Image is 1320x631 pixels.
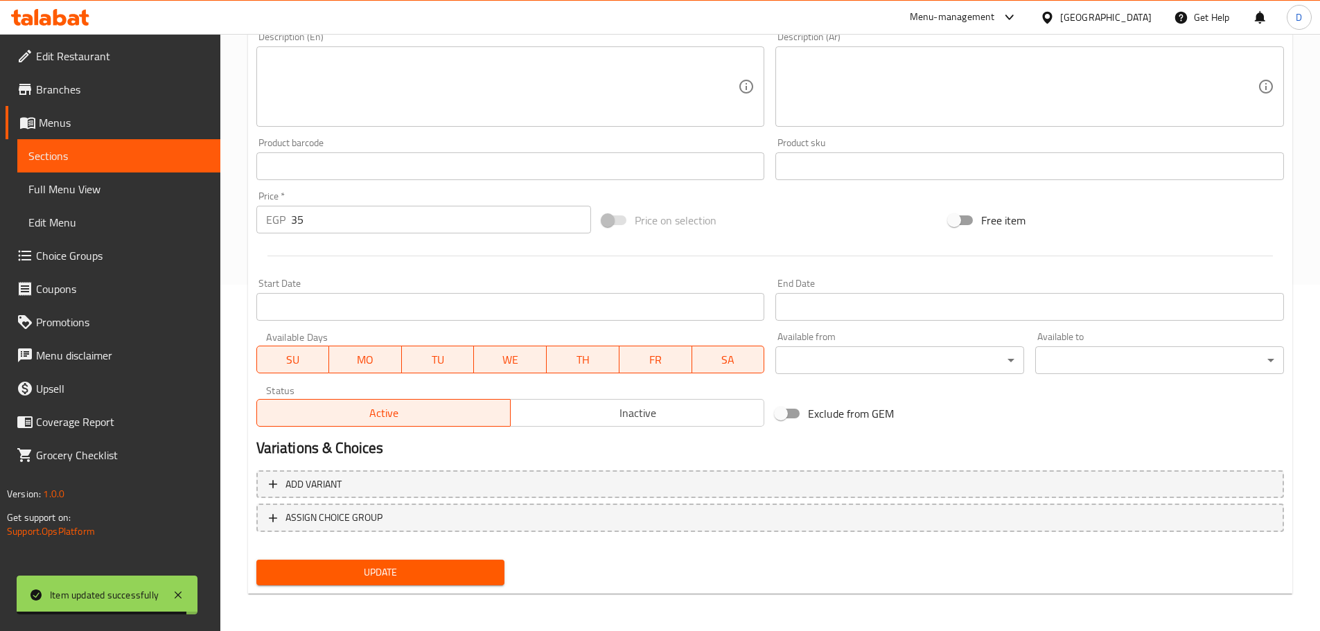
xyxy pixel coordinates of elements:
span: Add variant [285,476,342,493]
span: Coverage Report [36,414,209,430]
a: Coupons [6,272,220,305]
div: Item updated successfully [50,587,159,603]
button: WE [474,346,547,373]
span: 1.0.0 [43,485,64,503]
span: Version: [7,485,41,503]
a: Sections [17,139,220,172]
a: Menus [6,106,220,139]
span: Choice Groups [36,247,209,264]
span: Grocery Checklist [36,447,209,463]
a: Upsell [6,372,220,405]
a: Support.OpsPlatform [7,522,95,540]
span: Free item [981,212,1026,229]
button: Inactive [510,399,764,427]
a: Branches [6,73,220,106]
span: MO [335,350,396,370]
a: Grocery Checklist [6,438,220,472]
input: Please enter price [291,206,592,233]
span: WE [479,350,541,370]
span: SA [698,350,759,370]
a: Full Menu View [17,172,220,206]
span: Coupons [36,281,209,297]
span: Upsell [36,380,209,397]
a: Edit Menu [17,206,220,239]
a: Coverage Report [6,405,220,438]
p: EGP [266,211,285,228]
span: Edit Restaurant [36,48,209,64]
span: Edit Menu [28,214,209,231]
span: Exclude from GEM [808,405,894,422]
span: Promotions [36,314,209,330]
span: SU [263,350,324,370]
a: Menu disclaimer [6,339,220,372]
span: D [1296,10,1302,25]
div: ​ [775,346,1024,374]
span: Branches [36,81,209,98]
span: Inactive [516,403,759,423]
div: [GEOGRAPHIC_DATA] [1060,10,1152,25]
button: TU [402,346,475,373]
span: Update [267,564,494,581]
input: Please enter product barcode [256,152,765,180]
button: Add variant [256,470,1284,499]
span: Price on selection [635,212,716,229]
button: ASSIGN CHOICE GROUP [256,504,1284,532]
button: FR [619,346,692,373]
button: TH [547,346,619,373]
button: SA [692,346,765,373]
h2: Variations & Choices [256,438,1284,459]
a: Choice Groups [6,239,220,272]
button: Active [256,399,511,427]
span: Sections [28,148,209,164]
span: FR [625,350,687,370]
span: TU [407,350,469,370]
input: Please enter product sku [775,152,1284,180]
div: Menu-management [910,9,995,26]
span: Active [263,403,505,423]
a: Promotions [6,305,220,339]
span: Get support on: [7,508,71,526]
button: MO [329,346,402,373]
button: SU [256,346,330,373]
span: ASSIGN CHOICE GROUP [285,509,382,526]
button: Update [256,560,505,585]
span: Full Menu View [28,181,209,197]
span: Menu disclaimer [36,347,209,364]
span: TH [552,350,614,370]
a: Edit Restaurant [6,39,220,73]
div: ​ [1035,346,1284,374]
span: Menus [39,114,209,131]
